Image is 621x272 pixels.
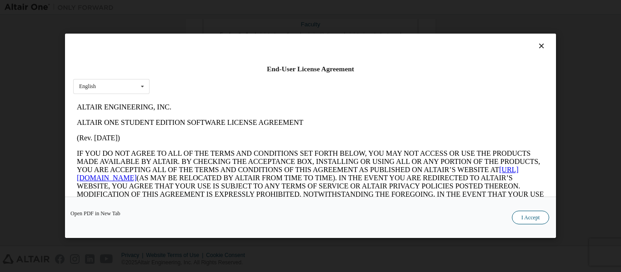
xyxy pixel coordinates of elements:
a: Open PDF in New Tab [70,211,120,217]
button: I Accept [512,211,549,225]
p: ALTAIR ONE STUDENT EDITION SOFTWARE LICENSE AGREEMENT [4,19,471,27]
a: [URL][DOMAIN_NAME] [4,66,446,82]
p: IF YOU DO NOT AGREE TO ALL OF THE TERMS AND CONDITIONS SET FORTH BELOW, YOU MAY NOT ACCESS OR USE... [4,50,471,115]
div: End-User License Agreement [73,64,548,74]
div: English [79,84,96,89]
p: (Rev. [DATE]) [4,35,471,43]
p: ALTAIR ENGINEERING, INC. [4,4,471,12]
